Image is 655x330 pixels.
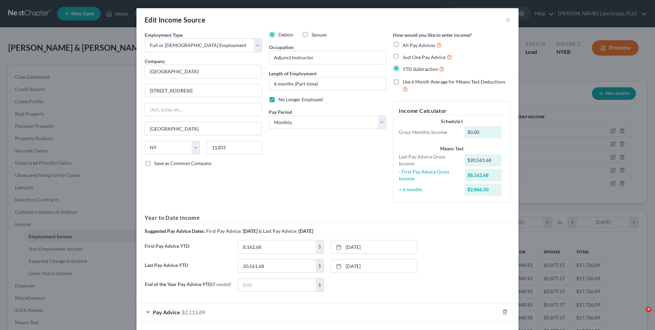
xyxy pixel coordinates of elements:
[646,307,651,312] span: 4
[395,168,461,182] div: - First Pay Advice Gross Income
[207,141,262,154] input: Enter zip...
[269,77,386,90] input: ex: 2 years
[395,186,461,193] div: ÷ 6 months
[145,214,510,222] h5: Year to Date Income
[393,31,472,39] label: How would you like to enter income?
[181,309,205,315] span: $2,115.89
[403,79,505,85] span: Use 6 Month Average for Means Test Deductions
[395,153,461,167] div: Last Pay Advice Gross Income
[278,96,323,102] span: No Longer Employed
[269,109,292,115] span: Pay Period
[154,160,212,166] span: Save as Common Company
[145,32,183,38] span: Employment Type
[145,15,205,25] div: Edit Income Source
[399,107,505,115] h5: Income Calculator
[311,32,326,37] span: Spouse
[316,240,324,253] div: $
[465,183,502,196] div: $2,066.50
[145,228,205,234] strong: Suggested Pay Advice Dates:
[331,259,417,272] a: [DATE]
[278,32,294,37] span: Debtor
[403,66,438,72] span: YTD Subtraction
[145,65,262,78] input: Search company by name...
[145,84,262,97] input: Enter address...
[145,58,165,64] span: Company
[141,278,234,297] label: End of the Year Pay Advice YTD
[238,279,316,291] input: 0.00
[399,145,505,152] div: Means Test
[465,154,502,166] div: $20,561.68
[243,228,258,234] strong: [DATE]
[465,169,502,181] div: $8,162.68
[403,54,446,60] span: Just One Pay Advice
[395,129,461,136] div: Gross Monthly Income
[316,279,324,291] div: $
[316,259,324,272] div: $
[632,307,648,323] iframe: Intercom live chat
[269,51,386,64] input: --
[145,122,262,135] input: Enter city...
[269,70,317,77] label: Length of Employment
[212,281,231,287] span: (if needed)
[269,44,294,51] label: Occupation
[145,103,262,116] input: Unit, Suite, etc...
[238,259,316,272] input: 0.00
[153,309,180,315] span: Pay Advice
[399,118,505,125] div: Schedule I
[141,259,234,278] label: Last Pay Advice YTD
[403,42,435,48] span: All Pay Advices
[506,16,510,24] button: ×
[141,240,234,259] label: First Pay Advice YTD
[331,240,417,253] a: [DATE]
[206,228,242,234] span: First Pay Advice:
[259,228,297,234] span: & Last Pay Advice:
[299,228,313,234] strong: [DATE]
[465,126,502,138] div: $0.00
[238,240,316,253] input: 0.00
